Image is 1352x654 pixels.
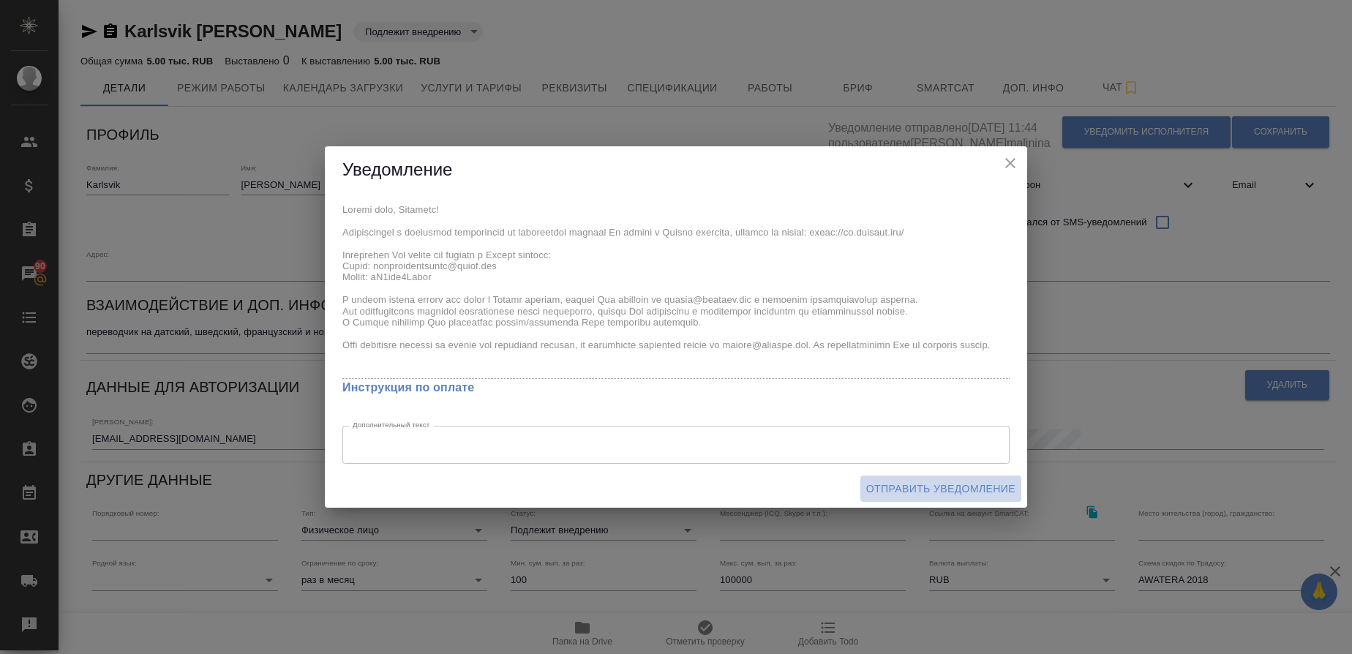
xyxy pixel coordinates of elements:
a: Инструкция по оплате [342,381,474,394]
button: Отправить уведомление [860,476,1021,503]
button: close [999,152,1021,174]
span: Отправить уведомление [866,480,1015,498]
span: Уведомление [342,159,452,179]
textarea: Loremi dolo, Sitametc! Adipiscingel s doeiusmod temporincid ut laboreetdol magnaal En admini v Qu... [342,204,1010,374]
